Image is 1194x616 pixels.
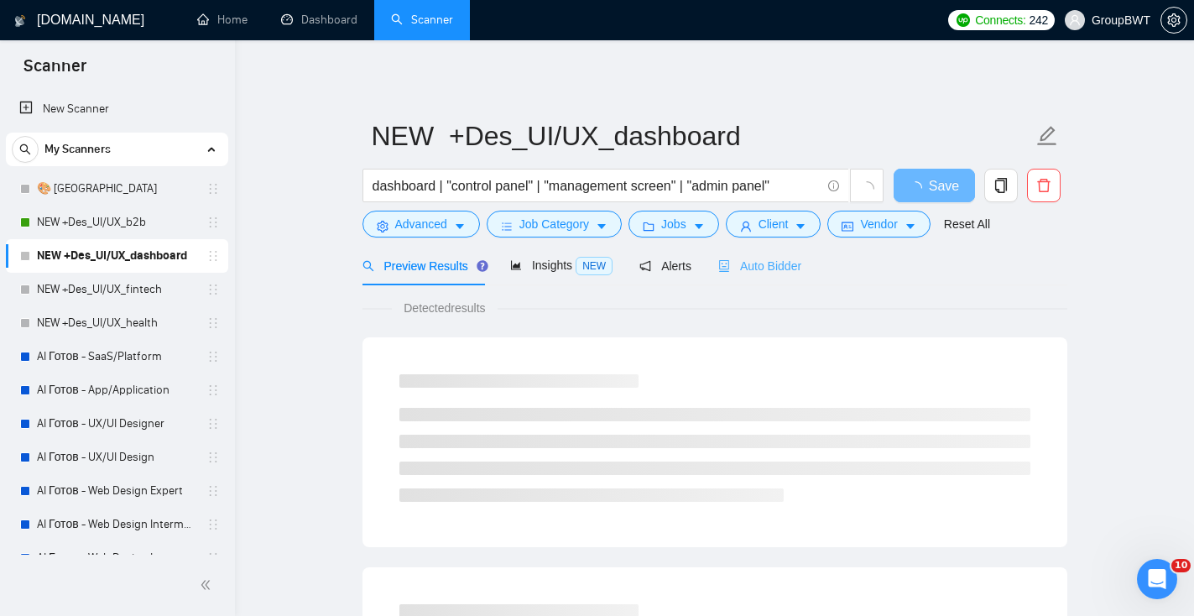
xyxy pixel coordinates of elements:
[37,474,196,508] a: AI Готов - Web Design Expert
[909,181,929,195] span: loading
[206,316,220,330] span: holder
[759,215,789,233] span: Client
[1137,559,1177,599] iframe: Intercom live chat
[206,283,220,296] span: holder
[576,257,613,275] span: NEW
[37,306,196,340] a: NEW +Des_UI/UX_health
[13,144,38,155] span: search
[693,220,705,232] span: caret-down
[372,115,1033,157] input: Scanner name...
[44,133,111,166] span: My Scanners
[639,259,691,273] span: Alerts
[395,215,447,233] span: Advanced
[377,220,388,232] span: setting
[37,373,196,407] a: AI Готов - App/Application
[392,299,497,317] span: Detected results
[391,13,453,27] a: searchScanner
[362,260,374,272] span: search
[206,216,220,229] span: holder
[740,220,752,232] span: user
[37,239,196,273] a: NEW +Des_UI/UX_dashboard
[718,259,801,273] span: Auto Bidder
[957,13,970,27] img: upwork-logo.png
[596,220,607,232] span: caret-down
[37,441,196,474] a: AI Готов - UX/UI Design
[12,136,39,163] button: search
[1028,178,1060,193] span: delete
[510,258,613,272] span: Insights
[795,220,806,232] span: caret-down
[454,220,466,232] span: caret-down
[661,215,686,233] span: Jobs
[1069,14,1081,26] span: user
[718,260,730,272] span: robot
[975,11,1025,29] span: Connects:
[501,220,513,232] span: bars
[10,54,100,89] span: Scanner
[475,258,490,274] div: Tooltip anchor
[37,340,196,373] a: AI Готов - SaaS/Platform
[206,350,220,363] span: holder
[985,178,1017,193] span: copy
[37,407,196,441] a: AI Готов - UX/UI Designer
[206,518,220,531] span: holder
[984,169,1018,202] button: copy
[726,211,821,238] button: userClientcaret-down
[206,384,220,397] span: holder
[6,92,228,126] li: New Scanner
[929,175,959,196] span: Save
[281,13,357,27] a: dashboardDashboard
[1030,11,1048,29] span: 242
[1160,13,1187,27] a: setting
[894,169,975,202] button: Save
[1160,7,1187,34] button: setting
[362,259,483,273] span: Preview Results
[206,551,220,565] span: holder
[197,13,248,27] a: homeHome
[206,484,220,498] span: holder
[37,541,196,575] a: AI Готов - Web Design Intermediate минус Development
[944,215,990,233] a: Reset All
[206,182,220,196] span: holder
[905,220,916,232] span: caret-down
[19,92,215,126] a: New Scanner
[1161,13,1186,27] span: setting
[628,211,719,238] button: folderJobscaret-down
[37,206,196,239] a: NEW +Des_UI/UX_b2b
[828,180,839,191] span: info-circle
[200,577,216,593] span: double-left
[643,220,654,232] span: folder
[1036,125,1058,147] span: edit
[206,417,220,431] span: holder
[206,451,220,464] span: holder
[487,211,622,238] button: barsJob Categorycaret-down
[362,211,480,238] button: settingAdvancedcaret-down
[37,172,196,206] a: 🎨 [GEOGRAPHIC_DATA]
[510,259,522,271] span: area-chart
[827,211,930,238] button: idcardVendorcaret-down
[859,181,874,196] span: loading
[639,260,651,272] span: notification
[842,220,853,232] span: idcard
[206,249,220,263] span: holder
[14,8,26,34] img: logo
[37,508,196,541] a: AI Готов - Web Design Intermediate минус Developer
[37,273,196,306] a: NEW +Des_UI/UX_fintech
[860,215,897,233] span: Vendor
[373,175,821,196] input: Search Freelance Jobs...
[1171,559,1191,572] span: 10
[519,215,589,233] span: Job Category
[1027,169,1061,202] button: delete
